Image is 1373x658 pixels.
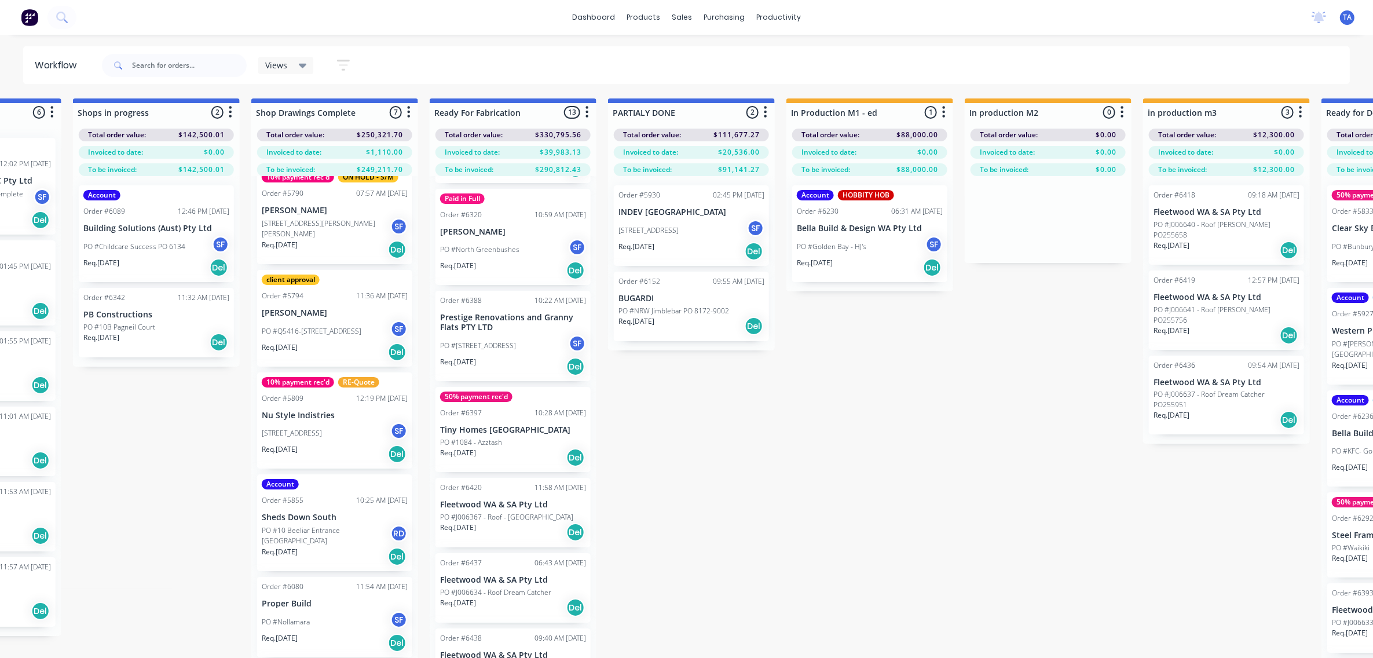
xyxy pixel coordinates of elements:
[440,437,502,448] p: PO #1084 - Azztash
[1332,293,1369,303] div: Account
[718,164,760,175] span: $91,141.27
[388,547,407,566] div: Del
[262,377,334,388] div: 10% payment rec'd
[797,206,839,217] div: Order #6230
[83,310,229,320] p: PB Constructions
[618,242,654,252] p: Req. [DATE]
[917,147,938,158] span: $0.00
[83,242,185,252] p: PO #Childcare Success PO 6134
[262,582,303,592] div: Order #6080
[178,164,225,175] span: $142,500.01
[388,240,407,259] div: Del
[1154,410,1189,421] p: Req. [DATE]
[925,236,943,253] div: SF
[390,611,408,628] div: SF
[1332,553,1368,564] p: Req. [DATE]
[357,130,403,140] span: $250,321.70
[204,147,225,158] span: $0.00
[1154,240,1189,251] p: Req. [DATE]
[566,448,585,467] div: Del
[262,444,298,455] p: Req. [DATE]
[896,164,938,175] span: $88,000.00
[356,393,408,404] div: 12:19 PM [DATE]
[1248,360,1299,371] div: 09:54 AM [DATE]
[338,172,398,182] div: ON HOLD - S/M
[1332,628,1368,638] p: Req. [DATE]
[1332,258,1368,268] p: Req. [DATE]
[614,272,769,341] div: Order #615209:55 AM [DATE]BUGARDIPO #NRW Jimblebar PO 8172-9002Req.[DATE]Del
[440,500,586,510] p: Fleetwood WA & SA Pty Ltd
[713,190,764,200] div: 02:45 PM [DATE]
[266,147,321,158] span: Invoiced to date:
[1158,147,1213,158] span: Invoiced to date:
[797,258,833,268] p: Req. [DATE]
[1253,130,1295,140] span: $12,300.00
[257,167,412,264] div: 10% payment rec'dON HOLD - S/MOrder #579007:57 AM [DATE][PERSON_NAME][STREET_ADDRESS][PERSON_NAME...
[440,313,586,332] p: Prestige Renovations and Granny Flats PTY LTD
[980,164,1028,175] span: To be invoiced:
[1158,130,1216,140] span: Total order value:
[618,294,764,304] p: BUGARDI
[212,236,229,253] div: SF
[618,225,679,236] p: [STREET_ADDRESS]
[356,495,408,506] div: 10:25 AM [DATE]
[31,376,50,394] div: Del
[445,130,503,140] span: Total order value:
[440,210,482,220] div: Order #6320
[980,147,1035,158] span: Invoiced to date:
[891,206,943,217] div: 06:31 AM [DATE]
[262,291,303,301] div: Order #5794
[35,59,82,72] div: Workflow
[262,513,408,522] p: Sheds Down South
[262,188,303,199] div: Order #5790
[1332,462,1368,473] p: Req. [DATE]
[980,130,1038,140] span: Total order value:
[618,316,654,327] p: Req. [DATE]
[435,291,591,381] div: Order #638810:22 AM [DATE]Prestige Renovations and Granny Flats PTY LTDPO #[STREET_ADDRESS]SFReq....
[1248,275,1299,286] div: 12:57 PM [DATE]
[262,218,390,239] p: [STREET_ADDRESS][PERSON_NAME][PERSON_NAME]
[566,598,585,617] div: Del
[440,522,476,533] p: Req. [DATE]
[435,189,591,286] div: Paid in FullOrder #632010:59 AM [DATE][PERSON_NAME]PO #North GreenbushesSFReq.[DATE]Del
[534,295,586,306] div: 10:22 AM [DATE]
[569,335,586,352] div: SF
[390,422,408,440] div: SF
[745,242,763,261] div: Del
[88,147,143,158] span: Invoiced to date:
[1343,12,1352,23] span: TA
[534,408,586,418] div: 10:28 AM [DATE]
[566,357,585,376] div: Del
[34,188,51,206] div: SF
[440,575,586,585] p: Fleetwood WA & SA Pty Ltd
[356,188,408,199] div: 07:57 AM [DATE]
[534,633,586,644] div: 09:40 AM [DATE]
[262,308,408,318] p: [PERSON_NAME]
[435,478,591,547] div: Order #642011:58 AM [DATE]Fleetwood WA & SA Pty LtdPO #J006367 - Roof - [GEOGRAPHIC_DATA]Req.[DAT...
[266,130,324,140] span: Total order value:
[440,295,482,306] div: Order #6388
[1154,326,1189,336] p: Req. [DATE]
[1154,293,1299,302] p: Fleetwood WA & SA Pty Ltd
[31,527,50,545] div: Del
[1332,543,1370,553] p: PO #Waikiki
[535,164,581,175] span: $290,812.43
[445,164,493,175] span: To be invoiced:
[713,276,764,287] div: 09:55 AM [DATE]
[31,602,50,620] div: Del
[838,190,894,200] div: HOBBITY HOB
[88,164,137,175] span: To be invoiced:
[1280,241,1298,259] div: Del
[262,599,408,609] p: Proper Build
[1248,190,1299,200] div: 09:18 AM [DATE]
[1096,147,1116,158] span: $0.00
[357,164,403,175] span: $249,211.70
[440,193,485,204] div: Paid in Full
[1280,411,1298,429] div: Del
[750,9,807,26] div: productivity
[440,587,551,598] p: PO #J006634 - Roof Dream Catcher
[388,343,407,361] div: Del
[618,276,660,287] div: Order #6152
[262,393,303,404] div: Order #5809
[257,474,412,571] div: AccountOrder #585510:25 AM [DATE]Sheds Down SouthPO #10 Beeliar Entrance [GEOGRAPHIC_DATA]RDReq.[...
